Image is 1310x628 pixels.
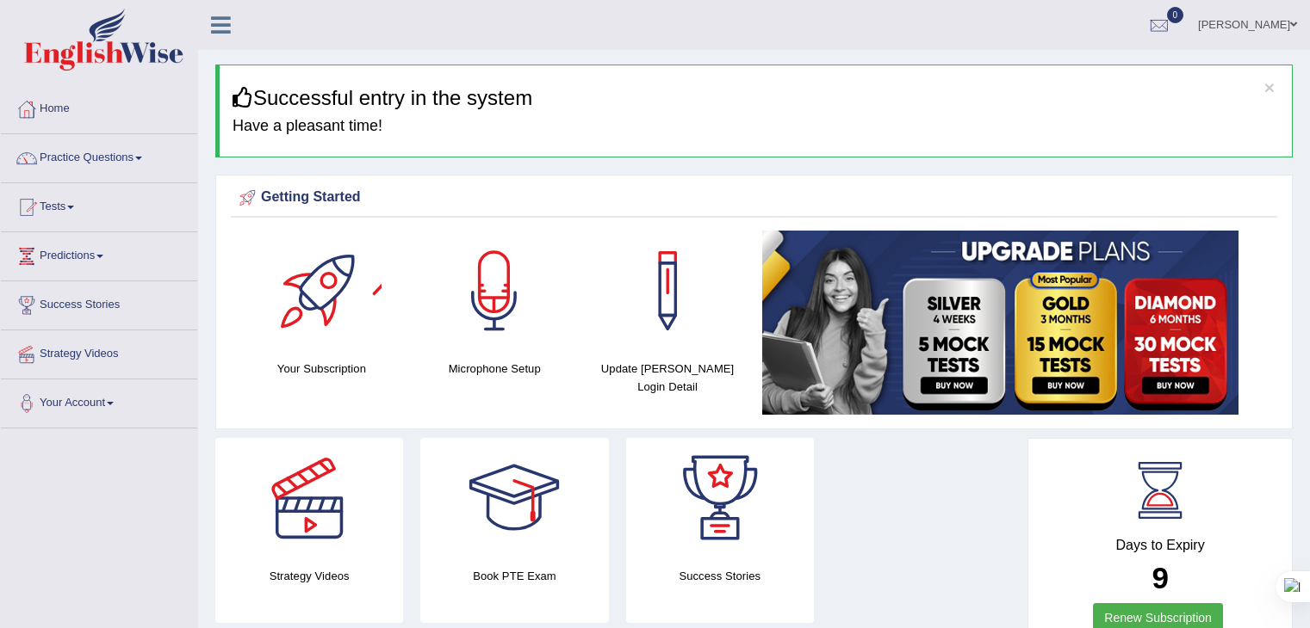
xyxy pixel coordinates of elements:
[626,567,814,585] h4: Success Stories
[215,567,403,585] h4: Strategy Videos
[1,134,197,177] a: Practice Questions
[1152,561,1168,594] b: 9
[590,360,746,396] h4: Update [PERSON_NAME] Login Detail
[233,118,1279,135] h4: Have a pleasant time!
[1,183,197,226] a: Tests
[1,379,197,422] a: Your Account
[1167,7,1184,23] span: 0
[762,231,1239,415] img: small5.jpg
[1,330,197,373] a: Strategy Videos
[417,360,573,378] h4: Microphone Setup
[233,87,1279,109] h3: Successful entry in the system
[420,567,608,585] h4: Book PTE Exam
[1264,78,1275,96] button: ×
[244,360,400,378] h4: Your Subscription
[235,185,1273,211] div: Getting Started
[1047,538,1273,553] h4: Days to Expiry
[1,85,197,128] a: Home
[1,232,197,275] a: Predictions
[1,281,197,324] a: Success Stories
